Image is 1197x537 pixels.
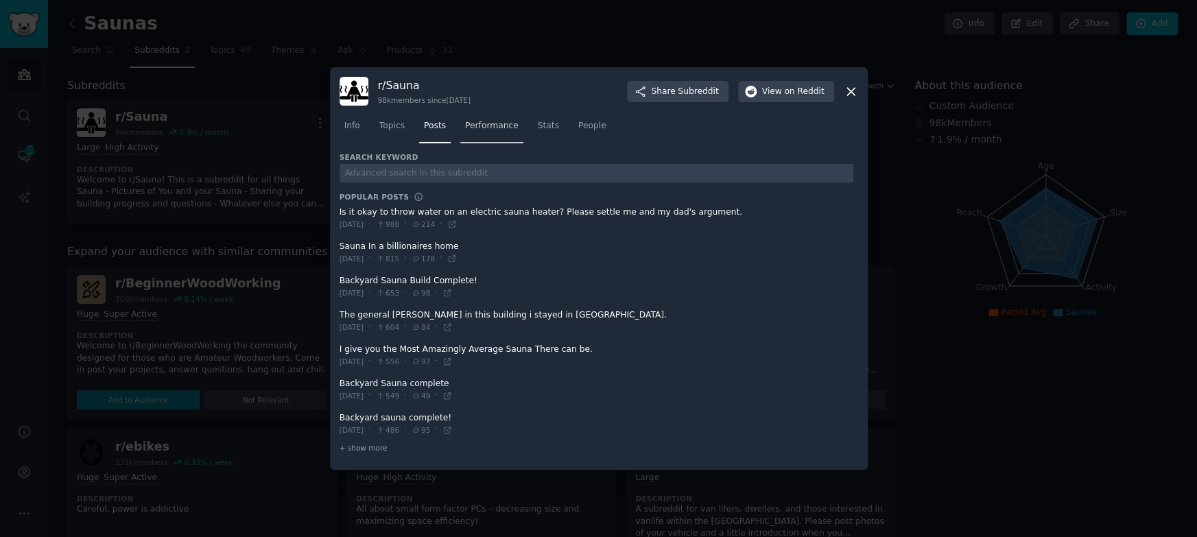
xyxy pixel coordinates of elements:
[340,357,364,366] span: [DATE]
[404,424,407,436] span: ·
[762,86,825,98] span: View
[368,424,371,436] span: ·
[627,81,728,103] button: ShareSubreddit
[412,288,430,298] span: 98
[404,287,407,299] span: ·
[573,115,611,143] a: People
[376,425,399,435] span: 486
[340,115,365,143] a: Info
[404,218,407,230] span: ·
[368,252,371,265] span: ·
[340,288,364,298] span: [DATE]
[412,425,430,435] span: 95
[404,355,407,368] span: ·
[533,115,564,143] a: Stats
[435,321,438,333] span: ·
[340,77,368,106] img: Sauna
[738,81,834,103] button: Viewon Reddit
[412,357,430,366] span: 97
[460,115,523,143] a: Performance
[378,78,471,93] h3: r/ Sauna
[678,86,718,98] span: Subreddit
[379,120,405,132] span: Topics
[412,254,435,263] span: 178
[376,219,399,229] span: 988
[578,120,606,132] span: People
[784,86,824,98] span: on Reddit
[340,391,364,401] span: [DATE]
[412,219,435,229] span: 214
[435,424,438,436] span: ·
[378,95,471,105] div: 98k members since [DATE]
[376,357,399,366] span: 556
[340,322,364,332] span: [DATE]
[376,288,399,298] span: 653
[465,120,519,132] span: Performance
[412,391,430,401] span: 49
[368,355,371,368] span: ·
[651,86,718,98] span: Share
[435,355,438,368] span: ·
[368,321,371,333] span: ·
[419,115,451,143] a: Posts
[435,287,438,299] span: ·
[440,252,442,265] span: ·
[340,443,388,453] span: + show more
[376,254,399,263] span: 815
[424,120,446,132] span: Posts
[440,218,442,230] span: ·
[340,425,364,435] span: [DATE]
[368,287,371,299] span: ·
[412,322,430,332] span: 84
[344,120,360,132] span: Info
[340,164,853,182] input: Advanced search in this subreddit
[404,390,407,402] span: ·
[368,390,371,402] span: ·
[340,219,364,229] span: [DATE]
[368,218,371,230] span: ·
[435,390,438,402] span: ·
[340,254,364,263] span: [DATE]
[375,115,410,143] a: Topics
[404,252,407,265] span: ·
[376,391,399,401] span: 549
[538,120,559,132] span: Stats
[340,192,410,202] h3: Popular Posts
[340,152,418,162] h3: Search Keyword
[376,322,399,332] span: 604
[404,321,407,333] span: ·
